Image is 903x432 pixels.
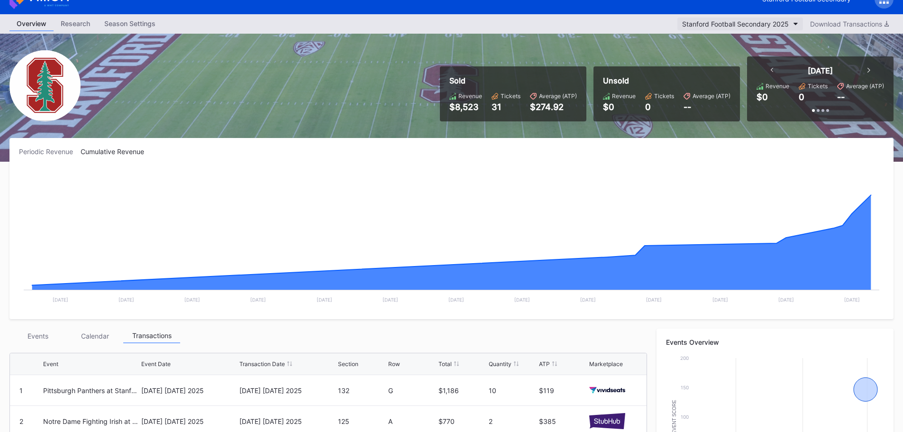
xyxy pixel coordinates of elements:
[448,297,464,303] text: [DATE]
[666,338,884,346] div: Events Overview
[141,360,171,368] div: Event Date
[501,92,520,100] div: Tickets
[589,387,625,394] img: vividSeats.svg
[239,417,335,425] div: [DATE] [DATE] 2025
[119,297,134,303] text: [DATE]
[757,92,768,102] div: $0
[338,417,386,425] div: 125
[681,385,689,390] text: 150
[539,360,550,368] div: ATP
[388,360,400,368] div: Row
[19,417,23,425] div: 2
[438,360,452,368] div: Total
[141,386,237,395] div: [DATE] [DATE] 2025
[383,297,398,303] text: [DATE]
[539,417,587,425] div: $385
[250,297,266,303] text: [DATE]
[239,360,285,368] div: Transaction Date
[681,414,689,420] text: 100
[589,413,625,429] img: stubHub.svg
[766,83,789,90] div: Revenue
[805,18,894,30] button: Download Transactions
[97,17,163,31] a: Season Settings
[388,386,436,395] div: G
[9,329,66,343] div: Events
[808,83,828,90] div: Tickets
[123,329,180,343] div: Transactions
[612,92,636,100] div: Revenue
[530,102,577,112] div: $274.92
[514,297,530,303] text: [DATE]
[449,76,577,85] div: Sold
[9,50,81,121] img: Stanford_Football_Secondary.png
[693,92,730,100] div: Average (ATP)
[449,102,482,112] div: $8,523
[141,417,237,425] div: [DATE] [DATE] 2025
[184,297,200,303] text: [DATE]
[808,66,833,75] div: [DATE]
[19,386,23,395] div: 1
[53,297,68,303] text: [DATE]
[846,83,884,90] div: Average (ATP)
[239,386,335,395] div: [DATE] [DATE] 2025
[682,20,789,28] div: Stanford Football Secondary 2025
[19,167,884,310] svg: Chart title
[9,17,54,31] a: Overview
[603,102,636,112] div: $0
[844,297,860,303] text: [DATE]
[54,17,97,31] a: Research
[489,360,511,368] div: Quantity
[81,147,152,156] div: Cumulative Revenue
[489,417,537,425] div: 2
[837,92,845,102] div: --
[603,76,730,85] div: Unsold
[712,297,728,303] text: [DATE]
[97,17,163,30] div: Season Settings
[492,102,520,112] div: 31
[645,102,674,112] div: 0
[539,386,587,395] div: $119
[338,360,358,368] div: Section
[458,92,482,100] div: Revenue
[438,386,486,395] div: $1,186
[54,17,97,30] div: Research
[654,92,674,100] div: Tickets
[338,386,386,395] div: 132
[589,360,623,368] div: Marketplace
[810,20,889,28] div: Download Transactions
[684,102,730,112] div: --
[438,417,486,425] div: $770
[489,386,537,395] div: 10
[66,329,123,343] div: Calendar
[539,92,577,100] div: Average (ATP)
[43,417,139,425] div: Notre Dame Fighting Irish at Stanford Cardinal Football
[580,297,596,303] text: [DATE]
[778,297,794,303] text: [DATE]
[388,417,436,425] div: A
[317,297,332,303] text: [DATE]
[43,360,58,368] div: Event
[19,147,81,156] div: Periodic Revenue
[799,92,804,102] div: 0
[677,18,803,30] button: Stanford Football Secondary 2025
[646,297,662,303] text: [DATE]
[680,355,689,361] text: 200
[43,386,139,395] div: Pittsburgh Panthers at Stanford Cardinal Football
